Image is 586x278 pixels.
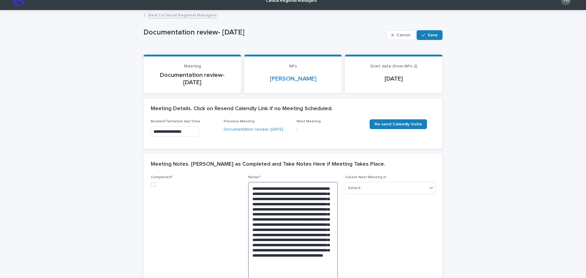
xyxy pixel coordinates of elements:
[417,30,443,40] button: Save
[370,119,427,129] a: Re-send Calendly Invite
[224,120,255,123] span: Previous Meeting
[374,122,422,126] span: Re-send Calendly Invite
[348,185,363,191] div: Select...
[352,75,435,82] p: [DATE]
[184,64,201,68] span: Meeting
[151,161,385,168] h2: Meeting Notes. [PERSON_NAME] as Completed and Take Notes Here if Meeting Takes Place.
[370,64,417,68] span: Start date (from NPs 2)
[345,175,386,179] span: Create Next Meeting in
[151,106,333,112] h2: Meeting Details. Click on Resend Calendly Link if no Meeting Scheduled.
[386,30,415,40] button: Cancel
[151,71,234,86] p: Documentation review- [DATE]
[248,175,261,179] span: Notes
[151,175,172,179] span: Completed?
[289,64,297,68] span: NPs
[151,120,200,123] span: Booked/Tentative day/Time
[143,28,384,37] p: Documentation review- [DATE]
[224,126,283,133] a: Documentation review- [DATE]
[297,120,321,123] span: Next Meeting
[297,126,362,133] p: -
[396,33,410,37] span: Cancel
[270,75,317,82] a: [PERSON_NAME]
[428,33,438,37] span: Save
[148,11,217,18] a: Back toClinical Regional Managers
